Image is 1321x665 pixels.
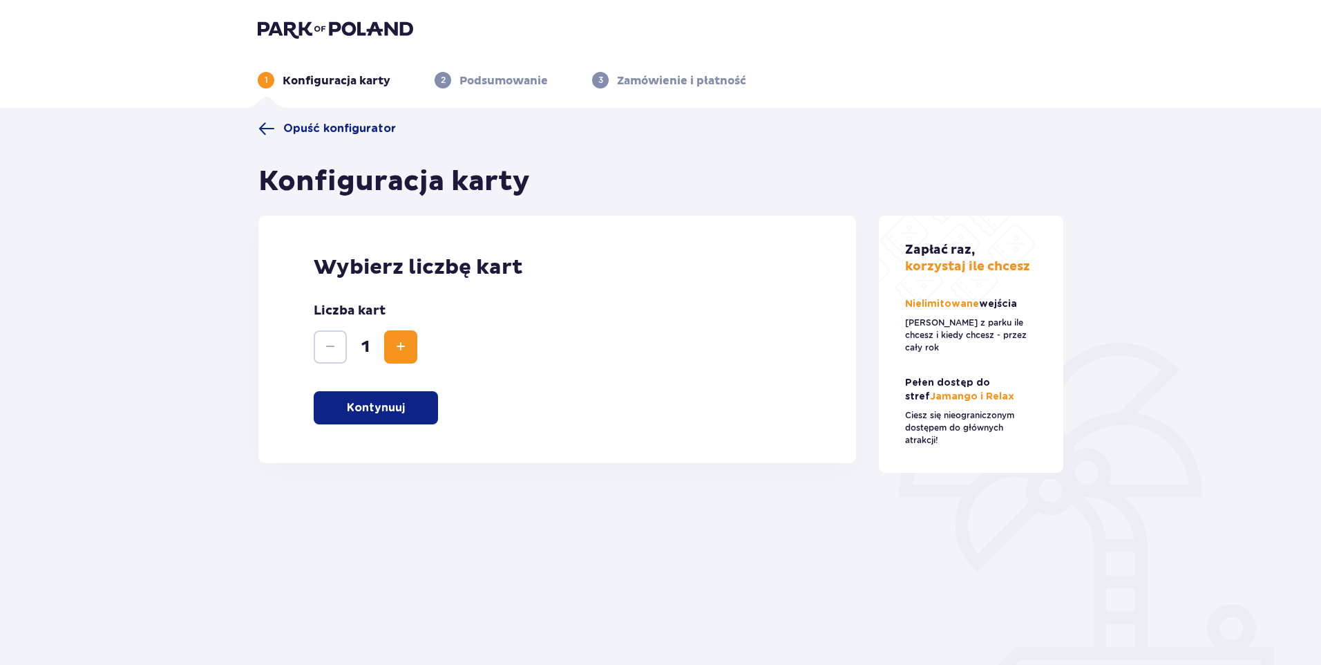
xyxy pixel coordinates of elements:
a: Opuść konfigurator [258,120,396,137]
p: Jamango i Relax [905,376,1038,404]
button: Decrease [314,330,347,364]
p: Podsumowanie [459,73,548,88]
span: Zapłać raz, [905,242,975,258]
span: Opuść konfigurator [283,121,396,136]
p: Liczba kart [314,303,386,319]
p: Wybierz liczbę kart [314,254,801,281]
p: Ciesz się nieograniczonym dostępem do głównych atrakcji! [905,409,1038,447]
span: Pełen dostęp do stref [905,378,990,402]
p: Nielimitowane [905,297,1020,311]
p: Konfiguracja karty [283,73,390,88]
span: 1 [350,337,381,357]
p: Zamówienie i płatność [617,73,746,88]
img: Park of Poland logo [258,19,413,39]
p: 1 [265,74,268,86]
p: Kontynuuj [347,400,405,415]
p: 2 [441,74,446,86]
button: Increase [384,330,417,364]
button: Kontynuuj [314,391,438,424]
h1: Konfiguracja karty [258,165,530,199]
p: korzystaj ile chcesz [905,242,1030,275]
p: 3 [598,74,603,86]
span: wejścia [979,299,1017,309]
p: [PERSON_NAME] z parku ile chcesz i kiedy chcesz - przez cały rok [905,317,1038,354]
